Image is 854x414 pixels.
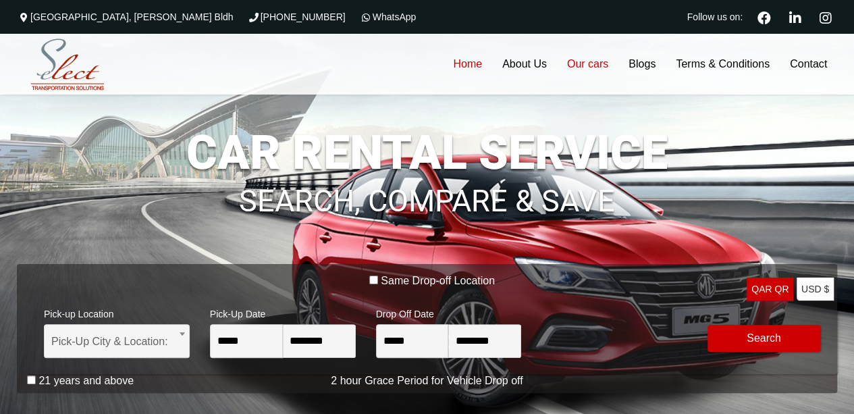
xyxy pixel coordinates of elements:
[783,9,807,24] a: Linkedin
[708,325,820,352] button: Modify Search
[813,9,837,24] a: Instagram
[780,34,837,95] a: Contact
[381,274,495,288] label: Same Drop-off Location
[17,373,837,389] p: 2 hour Grace Period for Vehicle Drop off
[44,324,190,358] span: Pick-Up City & Location:
[443,34,492,95] a: Home
[17,165,837,217] h1: SEARCH, COMPARE & SAVE
[752,9,776,24] a: Facebook
[376,300,522,324] span: Drop Off Date
[38,374,134,388] label: 21 years and above
[17,129,837,176] h1: CAR RENTAL SERVICE
[359,11,417,22] a: WhatsApp
[247,11,346,22] a: [PHONE_NUMBER]
[44,300,190,324] span: Pick-up Location
[557,34,618,95] a: Our cars
[666,34,780,95] a: Terms & Conditions
[51,325,182,359] span: Pick-Up City & Location:
[210,300,356,324] span: Pick-Up Date
[747,278,793,301] a: QAR QR
[492,34,557,95] a: About Us
[20,36,115,94] img: Select Rent a Car
[618,34,666,95] a: Blogs
[797,278,834,301] a: USD $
